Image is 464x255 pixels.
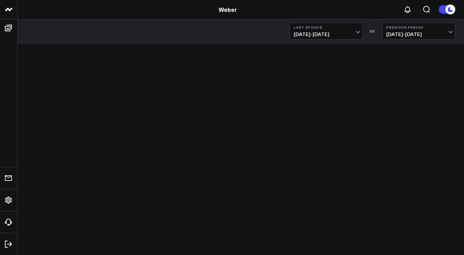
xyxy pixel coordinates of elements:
b: Last 30 Days [294,25,359,29]
div: VS [366,29,379,33]
span: [DATE] - [DATE] [294,31,359,37]
span: [DATE] - [DATE] [386,31,451,37]
b: Previous Period [386,25,451,29]
button: Previous Period[DATE]-[DATE] [382,23,455,40]
a: Weber [219,6,237,13]
button: Last 30 Days[DATE]-[DATE] [290,23,363,40]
